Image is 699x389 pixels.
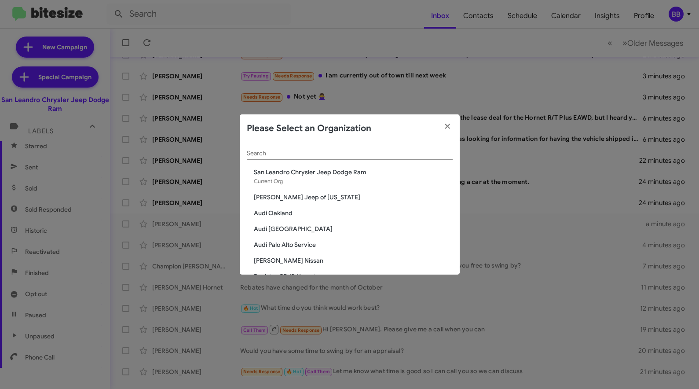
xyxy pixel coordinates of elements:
[254,240,453,249] span: Audi Palo Alto Service
[254,256,453,265] span: [PERSON_NAME] Nissan
[254,193,453,202] span: [PERSON_NAME] Jeep of [US_STATE]
[254,209,453,217] span: Audi Oakland
[254,224,453,233] span: Audi [GEOGRAPHIC_DATA]
[254,168,453,176] span: San Leandro Chrysler Jeep Dodge Ram
[247,121,371,136] h2: Please Select an Organization
[254,272,453,281] span: Banister CDJR Hampton
[254,178,283,184] span: Current Org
